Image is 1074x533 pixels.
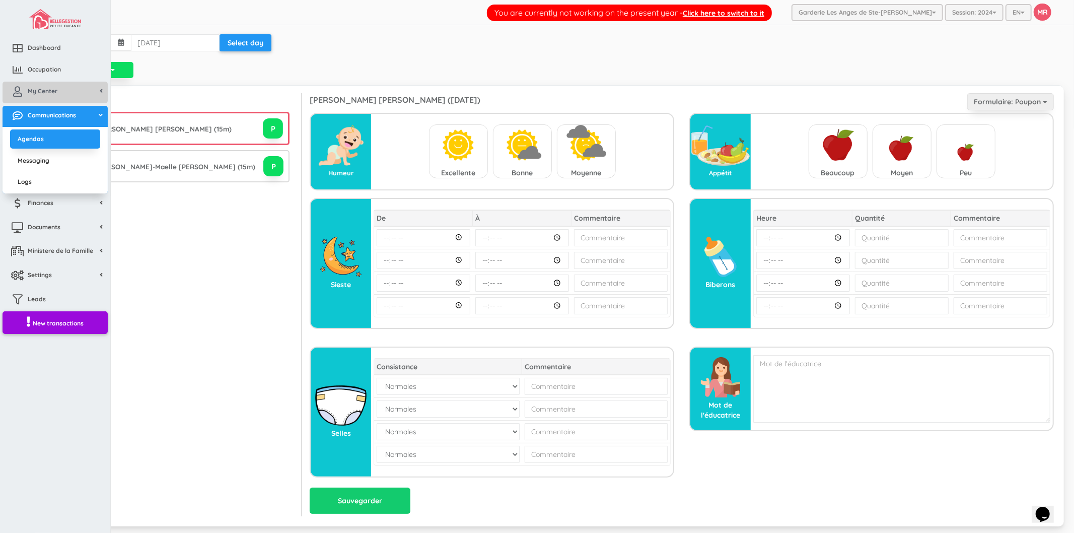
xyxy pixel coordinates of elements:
span: Appétit [709,168,732,178]
input: De [377,252,470,269]
img: biberon.png [704,237,737,277]
span: Humeur [328,168,354,178]
input: Heure [756,229,850,246]
th: Commentaire [951,210,1050,226]
span: Documents [28,223,60,231]
input: Quantité [855,297,949,314]
div: [PERSON_NAME] [PERSON_NAME] (15m) [96,116,232,141]
button: P [263,156,283,176]
img: humeur.png [319,125,364,166]
a: Agendas [10,129,100,148]
input: Commentaire [574,275,668,292]
a: Finances [3,193,108,215]
span: Biberons [706,280,736,290]
input: Commentaire [954,252,1047,269]
img: Peu [946,125,986,165]
img: Excellente [438,125,478,165]
input: Commentaire [574,229,668,246]
a: New transactions [3,311,108,334]
iframe: chat widget [1032,493,1064,523]
img: educatrice.png [701,357,741,397]
input: À [475,275,569,292]
img: Moyen [882,125,922,165]
input: À [475,252,569,269]
a: Communications [3,106,108,127]
input: Heure [756,252,850,269]
div: Bonne [512,168,533,178]
th: Consistance [374,359,522,375]
h3: [PERSON_NAME] [PERSON_NAME] ([DATE]) [310,96,480,105]
span: Occupation [28,65,61,74]
input: Commentaire [954,229,1047,246]
span: Settings [28,271,52,279]
span: P [271,162,276,171]
th: Heure [754,210,852,226]
input: Heure [756,275,850,292]
button: P [263,118,283,139]
input: À [475,229,569,246]
div: Excellente [441,168,475,178]
input: Commentaire [574,297,668,314]
span: New transactions [33,319,84,327]
img: image [29,9,81,29]
span: Communications [28,111,76,119]
input: Quantité [855,229,949,246]
span: Mot de l'éducatrice [690,400,751,420]
h3: Children ( ) [55,96,294,105]
span: Sieste [331,280,351,290]
input: Commentaire [525,401,668,418]
th: À [473,210,571,226]
input: Commentaire [525,423,668,440]
div: Moyen [891,168,913,178]
img: sieste.png [320,237,362,277]
th: Commentaire [571,210,670,226]
th: Commentaire [522,359,670,375]
span: Formulaire: Poupon [974,97,1041,106]
a: Logs [10,172,100,191]
a: Leads [3,290,108,311]
span: Leads [28,295,46,303]
a: Settings [3,265,108,287]
img: Moyenne [566,125,606,165]
span: Finances [28,198,53,207]
input: Heure [756,297,850,314]
img: Beaucoup [818,125,858,165]
div: [PERSON_NAME]-Maelle [PERSON_NAME] (15m) [96,154,255,179]
input: Commentaire [525,446,668,463]
a: My Center [3,82,108,103]
img: selles.png [315,385,367,426]
a: Occupation [3,60,108,82]
input: Commentaire [954,297,1047,314]
span: Dashboard [28,43,61,52]
th: De [374,210,473,226]
div: Peu [960,168,972,178]
input: Commentaire [525,378,668,395]
input: Commentaire [574,252,668,269]
a: Dashboard [3,38,108,60]
button: Select day [220,34,271,51]
input: Sauvegarder [310,488,410,514]
span: P [271,124,275,134]
button: Formulaire: Poupon [967,93,1054,110]
input: Commentaire [954,275,1047,292]
input: Quantité [855,252,949,269]
span: My Center [28,87,57,95]
a: Ministere de la Famille [3,241,108,263]
input: De [377,229,470,246]
input: De [377,275,470,292]
div: Beaucoup [821,168,855,178]
span: Ministere de la Famille [28,246,93,255]
div: Moyenne [571,168,601,178]
input: Quantité [855,275,949,292]
img: alimentation.png [691,125,750,166]
input: De [377,297,470,314]
a: Documents [3,218,108,239]
a: Messaging [10,151,100,170]
input: À [475,297,569,314]
img: Bonne [502,125,542,165]
th: Quantité [852,210,951,226]
span: Selles [331,428,351,438]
